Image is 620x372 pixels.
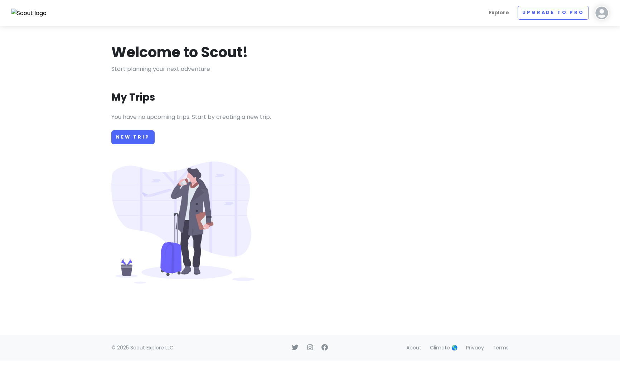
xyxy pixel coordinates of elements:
img: Person with luggage at airport [111,161,255,284]
a: Terms [493,344,509,351]
p: You have no upcoming trips. Start by creating a new trip. [111,112,509,122]
a: Upgrade to Pro [518,6,589,20]
a: New Trip [111,130,155,144]
img: Scout logo [11,9,47,18]
a: About [406,344,421,351]
span: © 2025 Scout Explore LLC [111,344,174,351]
a: Explore [486,6,512,20]
img: User profile [595,6,609,20]
a: Climate 🌎 [430,344,457,351]
h3: My Trips [111,91,155,104]
p: Start planning your next adventure [111,64,509,74]
a: Privacy [466,344,484,351]
h1: Welcome to Scout! [111,43,248,62]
